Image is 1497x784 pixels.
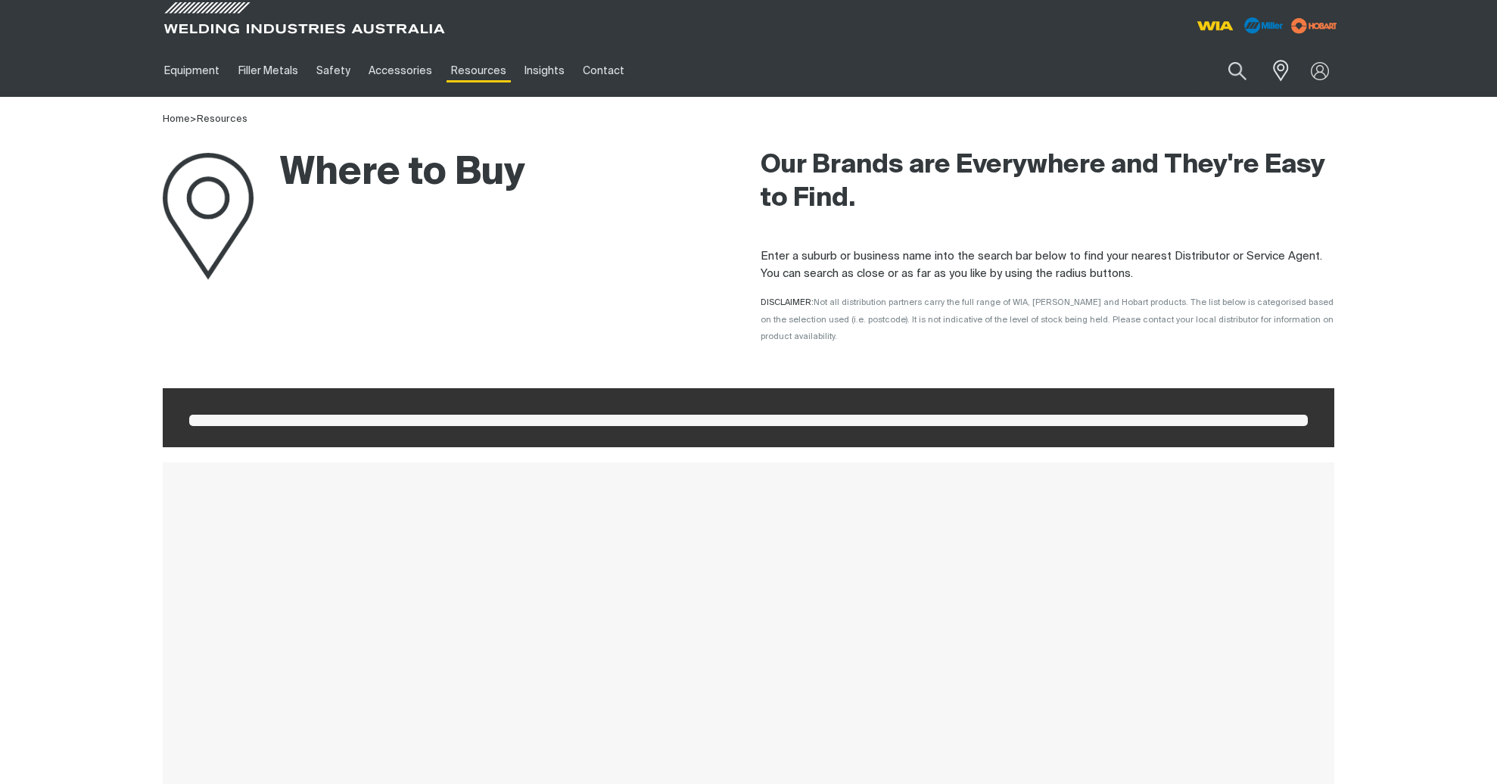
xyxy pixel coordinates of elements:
[1193,53,1263,89] input: Product name or item number...
[761,298,1334,341] span: DISCLAIMER:
[761,149,1334,216] h2: Our Brands are Everywhere and They're Easy to Find.
[197,114,247,124] a: Resources
[761,298,1334,341] span: Not all distribution partners carry the full range of WIA, [PERSON_NAME] and Hobart products. The...
[574,45,633,97] a: Contact
[155,45,229,97] a: Equipment
[155,45,1045,97] nav: Main
[442,45,515,97] a: Resources
[1212,53,1263,89] button: Search products
[307,45,359,97] a: Safety
[163,149,525,198] h1: Where to Buy
[163,114,190,124] a: Home
[190,114,197,124] span: >
[515,45,574,97] a: Insights
[761,248,1334,282] p: Enter a suburb or business name into the search bar below to find your nearest Distributor or Ser...
[229,45,307,97] a: Filler Metals
[1287,14,1342,37] img: miller
[359,45,441,97] a: Accessories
